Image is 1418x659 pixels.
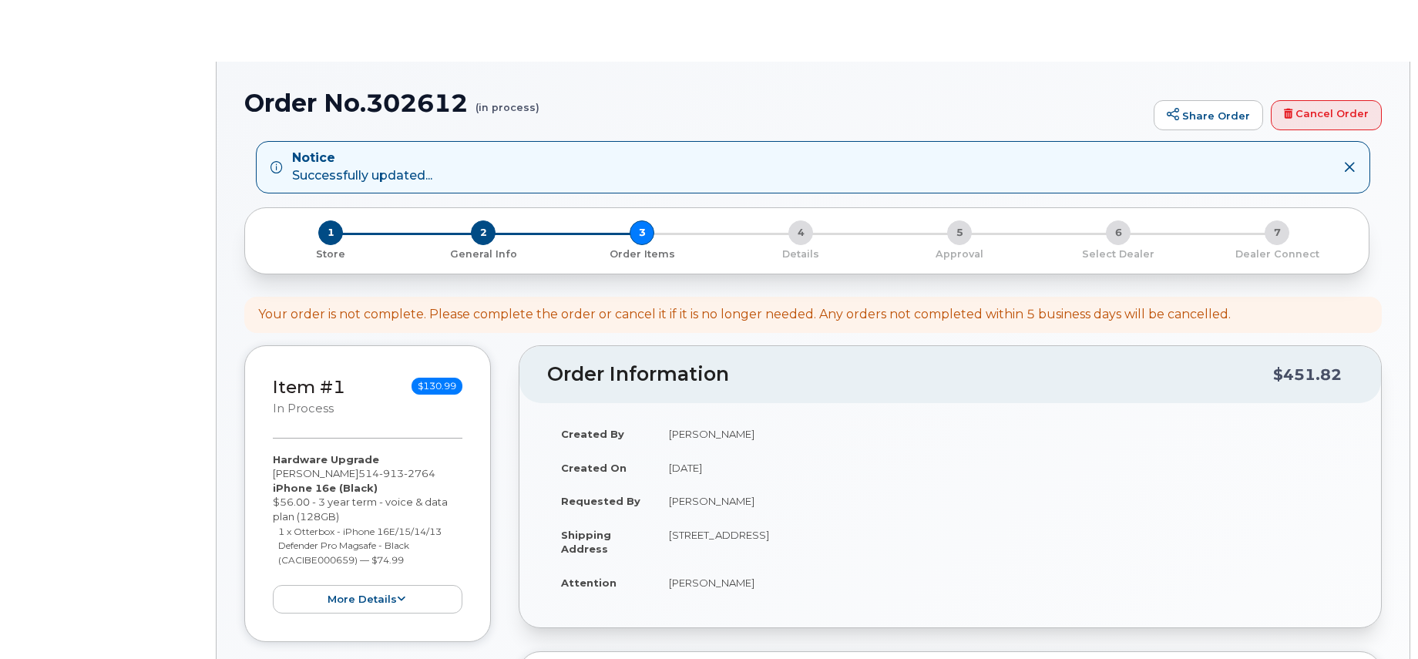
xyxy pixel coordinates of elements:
button: more details [273,585,462,614]
a: 1 Store [257,245,404,261]
span: 1 [318,220,343,245]
h1: Order No.302612 [244,89,1146,116]
td: [PERSON_NAME] [655,566,1353,600]
p: General Info [410,247,556,261]
div: Successfully updated... [292,150,432,185]
p: Store [264,247,398,261]
td: [PERSON_NAME] [655,417,1353,451]
td: [PERSON_NAME] [655,484,1353,518]
strong: Attention [561,577,617,589]
a: Item #1 [273,376,345,398]
strong: Created On [561,462,627,474]
span: 514 [358,467,435,479]
div: [PERSON_NAME] $56.00 - 3 year term - voice & data plan (128GB) [273,452,462,614]
div: $451.82 [1273,360,1342,389]
span: 2764 [404,467,435,479]
span: 2 [471,220,496,245]
strong: Shipping Address [561,529,611,556]
td: [DATE] [655,451,1353,485]
a: Cancel Order [1271,100,1382,131]
strong: Notice [292,150,432,167]
strong: Hardware Upgrade [273,453,379,466]
small: 1 x Otterbox - iPhone 16E/15/14/13 Defender Pro Magsafe - Black (CACIBE000659) — $74.99 [278,526,442,566]
strong: iPhone 16e (Black) [273,482,378,494]
span: 913 [379,467,404,479]
small: (in process) [475,89,539,113]
a: 2 General Info [404,245,563,261]
small: in process [273,402,334,415]
strong: Created By [561,428,624,440]
a: Share Order [1154,100,1263,131]
strong: Requested By [561,495,640,507]
span: $130.99 [412,378,462,395]
div: Your order is not complete. Please complete the order or cancel it if it is no longer needed. Any... [258,306,1231,324]
td: [STREET_ADDRESS] [655,518,1353,566]
h2: Order Information [547,364,1273,385]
